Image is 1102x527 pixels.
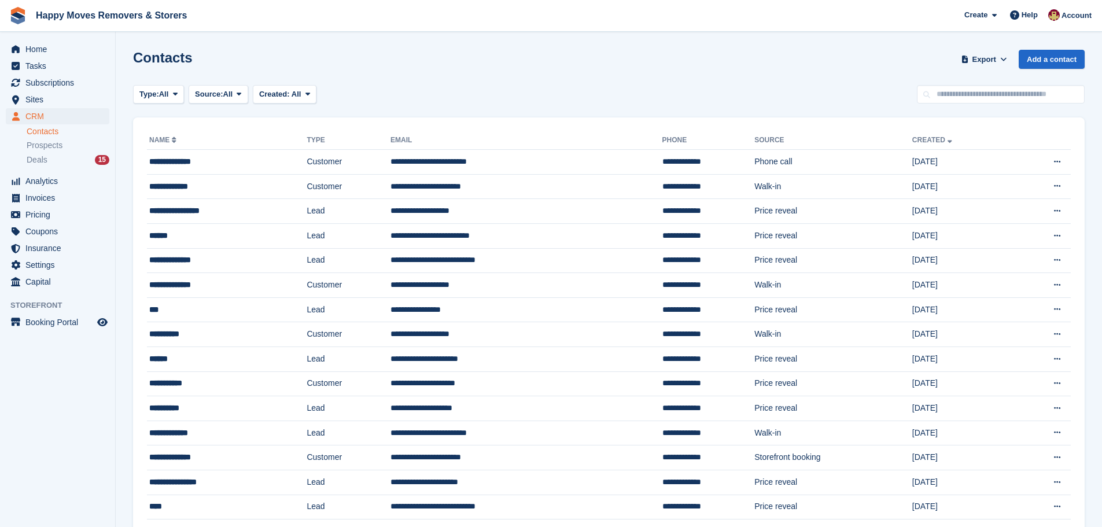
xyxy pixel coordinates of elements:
th: Type [307,131,390,150]
td: Customer [307,371,390,396]
td: Customer [307,322,390,347]
td: [DATE] [912,150,1013,175]
td: Lead [307,223,390,248]
button: Source: All [189,85,248,104]
span: Tasks [25,58,95,74]
img: Steven Fry [1048,9,1060,21]
a: menu [6,257,109,273]
span: Coupons [25,223,95,239]
span: Create [964,9,987,21]
a: menu [6,314,109,330]
a: menu [6,41,109,57]
td: Price reveal [754,199,912,224]
a: menu [6,223,109,239]
td: [DATE] [912,470,1013,495]
td: [DATE] [912,273,1013,298]
td: [DATE] [912,174,1013,199]
td: Lead [307,248,390,273]
a: Happy Moves Removers & Storers [31,6,191,25]
td: [DATE] [912,347,1013,371]
td: Price reveal [754,470,912,495]
td: Lead [307,495,390,519]
td: Price reveal [754,248,912,273]
td: Lead [307,421,390,445]
button: Type: All [133,85,184,104]
span: Export [972,54,996,65]
td: Price reveal [754,371,912,396]
td: Price reveal [754,495,912,519]
a: Preview store [95,315,109,329]
a: Name [149,136,179,144]
a: Prospects [27,139,109,152]
td: Lead [307,470,390,495]
span: Prospects [27,140,62,151]
span: Created: [259,90,290,98]
td: Lead [307,396,390,421]
td: [DATE] [912,371,1013,396]
th: Phone [662,131,755,150]
td: [DATE] [912,248,1013,273]
a: Deals 15 [27,154,109,166]
td: Walk-in [754,322,912,347]
td: Phone call [754,150,912,175]
span: Source: [195,89,223,100]
div: 15 [95,155,109,165]
td: Customer [307,445,390,470]
td: Price reveal [754,223,912,248]
td: [DATE] [912,495,1013,519]
td: Walk-in [754,273,912,298]
span: Subscriptions [25,75,95,91]
td: Customer [307,273,390,298]
span: Analytics [25,173,95,189]
a: Add a contact [1019,50,1085,69]
span: Insurance [25,240,95,256]
td: [DATE] [912,199,1013,224]
a: menu [6,91,109,108]
a: menu [6,75,109,91]
a: menu [6,173,109,189]
img: stora-icon-8386f47178a22dfd0bd8f6a31ec36ba5ce8667c1dd55bd0f319d3a0aa187defe.svg [9,7,27,24]
span: CRM [25,108,95,124]
td: Lead [307,297,390,322]
span: Account [1062,10,1092,21]
td: [DATE] [912,223,1013,248]
a: menu [6,108,109,124]
td: Walk-in [754,174,912,199]
a: menu [6,240,109,256]
a: Created [912,136,954,144]
span: Settings [25,257,95,273]
a: menu [6,58,109,74]
td: [DATE] [912,297,1013,322]
span: Invoices [25,190,95,206]
td: [DATE] [912,322,1013,347]
h1: Contacts [133,50,193,65]
a: menu [6,207,109,223]
td: Customer [307,150,390,175]
td: Lead [307,347,390,371]
button: Export [959,50,1009,69]
span: All [159,89,169,100]
span: Booking Portal [25,314,95,330]
td: [DATE] [912,421,1013,445]
span: All [292,90,301,98]
td: Price reveal [754,297,912,322]
span: Capital [25,274,95,290]
a: menu [6,190,109,206]
span: Home [25,41,95,57]
td: Price reveal [754,396,912,421]
td: Storefront booking [754,445,912,470]
td: [DATE] [912,396,1013,421]
td: Price reveal [754,347,912,371]
td: Customer [307,174,390,199]
span: Storefront [10,300,115,311]
span: Deals [27,154,47,165]
span: Pricing [25,207,95,223]
span: Type: [139,89,159,100]
span: Sites [25,91,95,108]
td: Lead [307,199,390,224]
button: Created: All [253,85,316,104]
a: menu [6,274,109,290]
a: Contacts [27,126,109,137]
th: Email [390,131,662,150]
span: Help [1022,9,1038,21]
